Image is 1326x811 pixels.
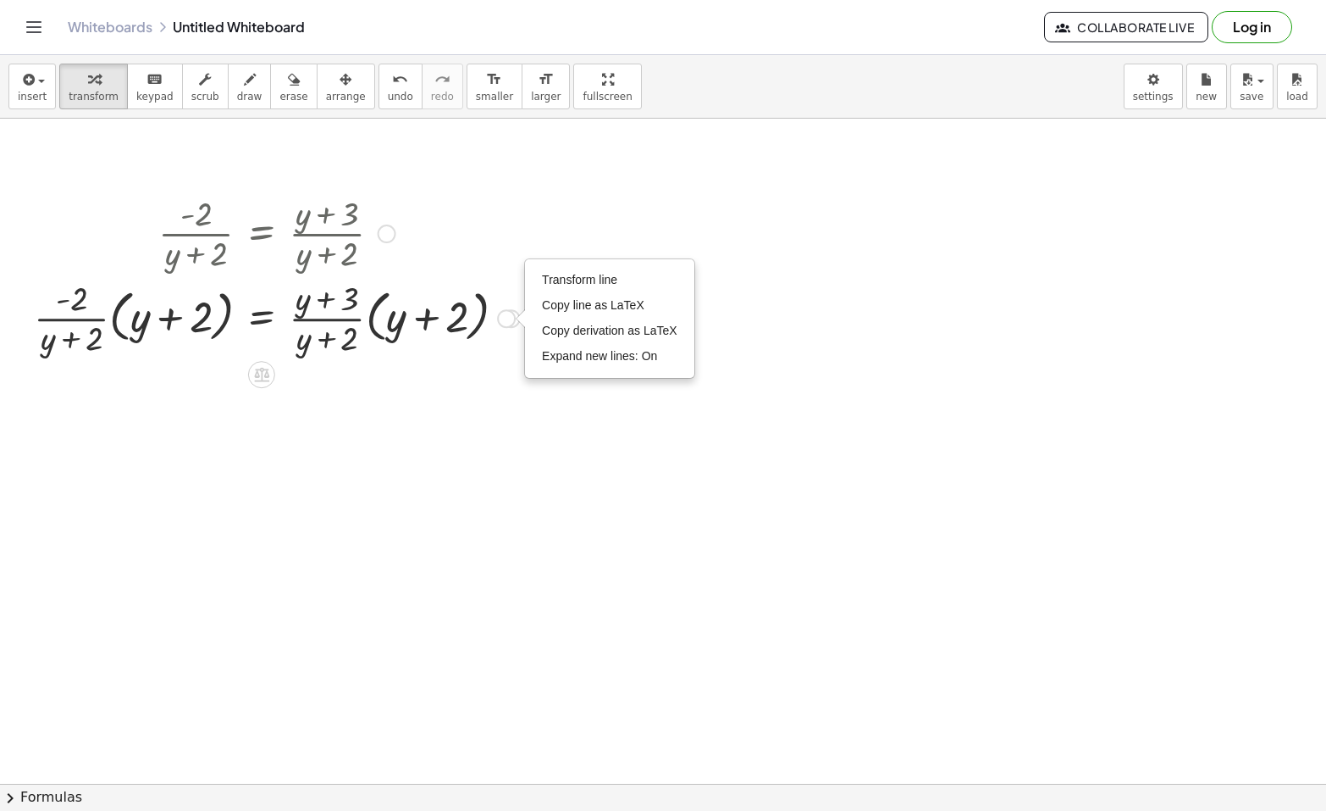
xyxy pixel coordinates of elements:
[542,273,617,286] span: Transform line
[68,19,152,36] a: Whiteboards
[422,64,463,109] button: redoredo
[431,91,454,103] span: redo
[531,91,561,103] span: larger
[69,91,119,103] span: transform
[20,14,47,41] button: Toggle navigation
[237,91,262,103] span: draw
[1286,91,1308,103] span: load
[486,69,502,90] i: format_size
[1044,12,1208,42] button: Collaborate Live
[583,91,632,103] span: fullscreen
[378,64,423,109] button: undoundo
[467,64,522,109] button: format_sizesmaller
[1196,91,1217,103] span: new
[1058,19,1194,35] span: Collaborate Live
[59,64,128,109] button: transform
[542,324,677,337] span: Copy derivation as LaTeX
[182,64,229,109] button: scrub
[228,64,272,109] button: draw
[146,69,163,90] i: keyboard
[392,69,408,90] i: undo
[279,91,307,103] span: erase
[127,64,183,109] button: keyboardkeypad
[1277,64,1318,109] button: load
[136,91,174,103] span: keypad
[522,64,570,109] button: format_sizelarger
[1212,11,1292,43] button: Log in
[326,91,366,103] span: arrange
[191,91,219,103] span: scrub
[317,64,375,109] button: arrange
[8,64,56,109] button: insert
[573,64,641,109] button: fullscreen
[1186,64,1227,109] button: new
[542,349,657,363] span: Expand new lines: On
[270,64,317,109] button: erase
[18,91,47,103] span: insert
[388,91,413,103] span: undo
[1230,64,1274,109] button: save
[476,91,513,103] span: smaller
[1124,64,1183,109] button: settings
[248,361,275,388] div: Apply the same math to both sides of the equation
[434,69,450,90] i: redo
[1133,91,1174,103] span: settings
[1240,91,1263,103] span: save
[542,298,644,312] span: Copy line as LaTeX
[538,69,554,90] i: format_size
